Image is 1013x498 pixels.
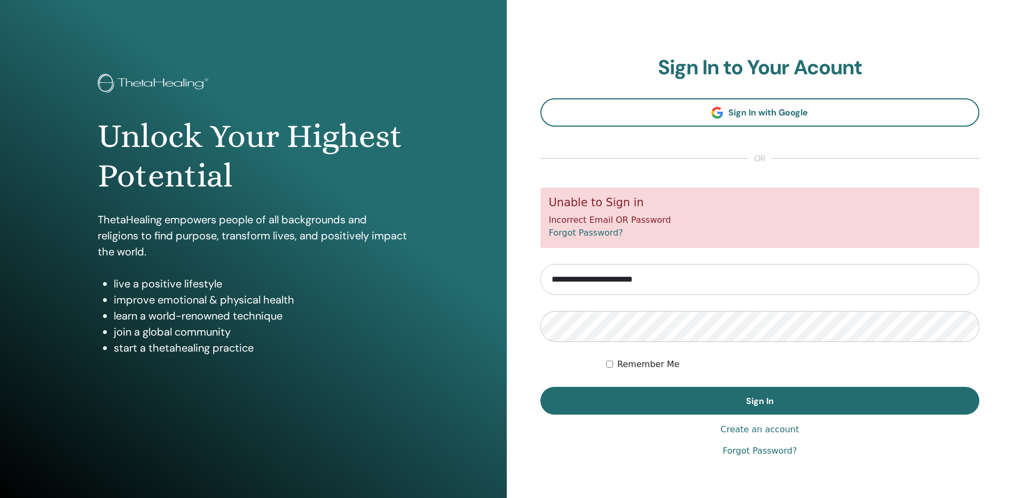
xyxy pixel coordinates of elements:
span: Sign In with Google [728,107,808,118]
div: Keep me authenticated indefinitely or until I manually logout [606,358,979,371]
h2: Sign In to Your Acount [540,56,980,80]
li: start a thetahealing practice [114,340,409,356]
a: Sign In with Google [540,98,980,127]
a: Forgot Password? [723,445,797,457]
a: Forgot Password? [549,228,623,238]
span: or [749,152,771,165]
li: improve emotional & physical health [114,292,409,308]
span: Sign In [746,395,774,407]
li: learn a world-renowned technique [114,308,409,324]
a: Create an account [720,423,799,436]
li: join a global community [114,324,409,340]
p: ThetaHealing empowers people of all backgrounds and religions to find purpose, transform lives, a... [98,212,409,260]
button: Sign In [540,387,980,415]
div: Incorrect Email OR Password [540,188,980,248]
li: live a positive lifestyle [114,276,409,292]
h1: Unlock Your Highest Potential [98,116,409,196]
h5: Unable to Sign in [549,196,971,209]
label: Remember Me [617,358,680,371]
